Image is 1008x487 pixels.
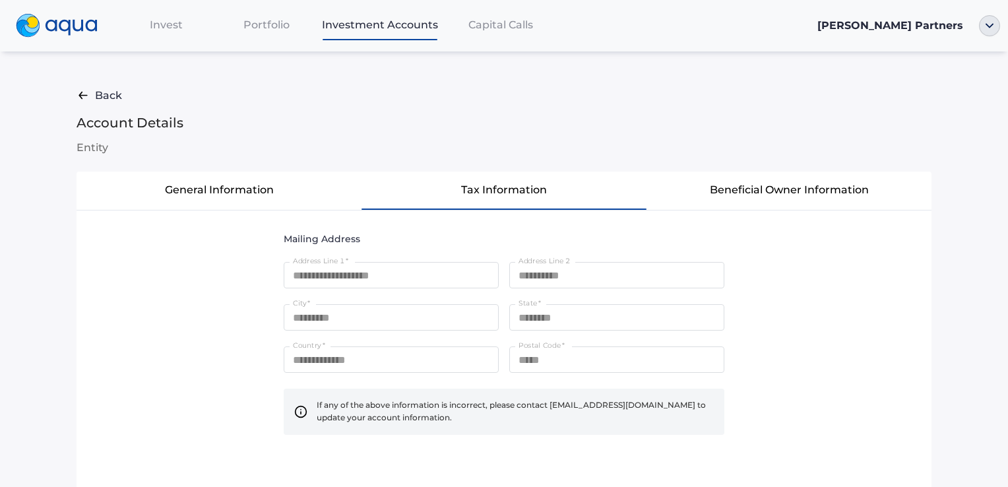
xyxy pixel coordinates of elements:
label: City [293,298,310,308]
span: Back [95,87,122,104]
img: gray-back-arrow [77,87,90,104]
label: Address Line 2 [519,256,571,266]
img: newInfo.svg [294,405,307,418]
button: Tax Information [362,172,646,209]
span: Mailing Address [284,232,724,246]
span: Invest [150,18,183,31]
span: Entity [77,139,931,156]
span: If any of the above information is incorrect, please contact [EMAIL_ADDRESS][DOMAIN_NAME] to upda... [317,399,714,424]
a: Investment Accounts [317,11,443,38]
a: Capital Calls [443,11,558,38]
label: State [519,298,541,308]
label: Address Line 1 [293,256,348,266]
img: logo [16,14,98,38]
span: Account Details [77,113,931,133]
button: General Information [77,172,362,209]
a: Portfolio [216,11,317,38]
img: ellipse [979,15,1000,36]
span: Investment Accounts [322,18,438,31]
label: Postal Code [519,341,565,350]
button: Beneficial Owner Information [646,172,931,209]
span: Portfolio [243,18,290,31]
label: Country [293,341,325,350]
a: logo [8,11,116,41]
span: Capital Calls [468,18,533,31]
span: [PERSON_NAME] Partners [817,19,963,32]
a: Invest [116,11,216,38]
